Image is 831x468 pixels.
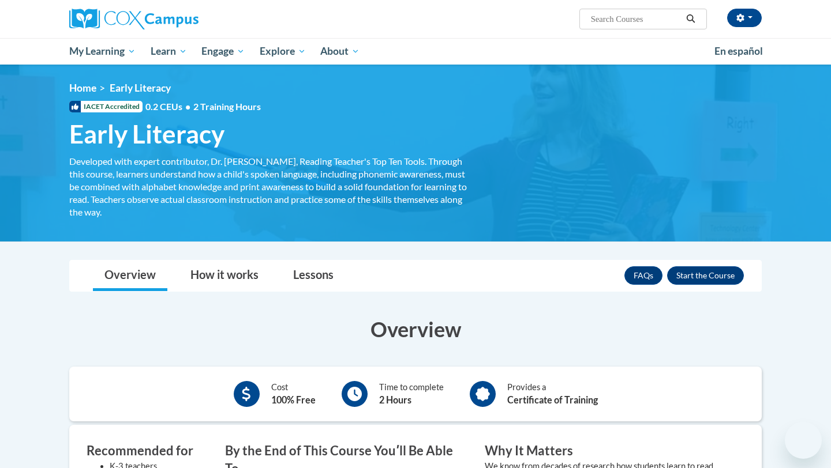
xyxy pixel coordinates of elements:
a: Engage [194,38,252,65]
button: Enroll [667,266,744,285]
div: Provides a [507,381,598,407]
button: Search [682,12,699,26]
span: 2 Training Hours [193,101,261,112]
h3: Recommended for [87,442,208,460]
span: Explore [260,44,306,58]
b: 100% Free [271,394,316,405]
span: Learn [151,44,187,58]
a: En español [707,39,770,63]
h3: Why It Matters [485,442,727,460]
a: Learn [143,38,194,65]
a: Home [69,82,96,94]
a: About [313,38,368,65]
span: My Learning [69,44,136,58]
span: 0.2 CEUs [145,100,261,113]
a: Overview [93,261,167,291]
a: Lessons [282,261,345,291]
input: Search Courses [590,12,682,26]
a: My Learning [62,38,143,65]
span: En español [714,45,763,57]
div: Cost [271,381,316,407]
a: FAQs [624,266,662,285]
span: Early Literacy [69,119,224,149]
iframe: Button to launch messaging window [785,422,822,459]
div: Time to complete [379,381,444,407]
b: Certificate of Training [507,394,598,405]
div: Main menu [52,38,779,65]
a: Cox Campus [69,9,289,29]
span: About [320,44,360,58]
b: 2 Hours [379,394,411,405]
img: Cox Campus [69,9,199,29]
span: Early Literacy [110,82,171,94]
h3: Overview [69,315,762,344]
span: IACET Accredited [69,101,143,112]
span: Engage [201,44,245,58]
button: Account Settings [727,9,762,27]
a: How it works [179,261,270,291]
a: Explore [252,38,313,65]
span: • [185,101,190,112]
div: Developed with expert contributor, Dr. [PERSON_NAME], Reading Teacher's Top Ten Tools. Through th... [69,155,467,218]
